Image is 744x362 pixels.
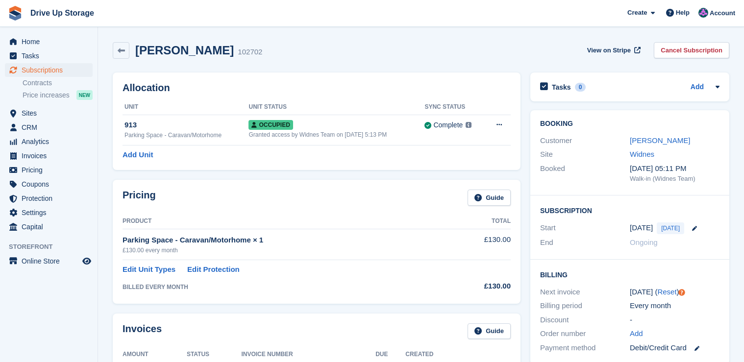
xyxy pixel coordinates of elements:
[238,47,262,58] div: 102702
[22,121,80,134] span: CRM
[23,90,93,100] a: Price increases NEW
[630,342,719,354] div: Debit/Credit Card
[123,99,248,115] th: Unit
[123,235,449,246] div: Parking Space - Caravan/Motorhome × 1
[676,8,690,18] span: Help
[124,131,248,140] div: Parking Space - Caravan/Motorhome
[630,238,658,246] span: Ongoing
[22,163,80,177] span: Pricing
[424,99,484,115] th: Sync Status
[123,214,449,229] th: Product
[540,287,630,298] div: Next invoice
[22,35,80,48] span: Home
[248,120,293,130] span: Occupied
[22,49,80,63] span: Tasks
[22,106,80,120] span: Sites
[540,314,630,326] div: Discount
[540,237,630,248] div: End
[583,42,643,58] a: View on Stripe
[657,222,684,234] span: [DATE]
[654,42,729,58] a: Cancel Subscription
[575,83,586,92] div: 0
[123,149,153,161] a: Add Unit
[26,5,98,21] a: Drive Up Storage
[468,323,511,339] a: Guide
[468,190,511,206] a: Guide
[630,287,719,298] div: [DATE] ( )
[630,300,719,312] div: Every month
[630,150,654,158] a: Widnes
[540,120,719,128] h2: Booking
[22,177,80,191] span: Coupons
[22,135,80,148] span: Analytics
[691,82,704,93] a: Add
[5,135,93,148] a: menu
[540,163,630,184] div: Booked
[5,192,93,205] a: menu
[630,163,719,174] div: [DATE] 05:11 PM
[9,242,98,252] span: Storefront
[630,174,719,184] div: Walk-in (Widnes Team)
[8,6,23,21] img: stora-icon-8386f47178a22dfd0bd8f6a31ec36ba5ce8667c1dd55bd0f319d3a0aa187defe.svg
[5,35,93,48] a: menu
[540,300,630,312] div: Billing period
[5,206,93,219] a: menu
[5,149,93,163] a: menu
[630,328,643,339] a: Add
[187,264,240,275] a: Edit Protection
[540,342,630,354] div: Payment method
[123,190,156,206] h2: Pricing
[248,130,424,139] div: Granted access by Widnes Team on [DATE] 5:13 PM
[449,214,511,229] th: Total
[540,269,719,279] h2: Billing
[540,328,630,339] div: Order number
[123,82,511,94] h2: Allocation
[5,254,93,268] a: menu
[135,44,234,57] h2: [PERSON_NAME]
[627,8,647,18] span: Create
[698,8,708,18] img: Andy
[433,120,463,130] div: Complete
[5,106,93,120] a: menu
[677,288,686,297] div: Tooltip anchor
[23,91,70,100] span: Price increases
[23,78,93,88] a: Contracts
[449,281,511,292] div: £130.00
[630,136,690,145] a: [PERSON_NAME]
[5,220,93,234] a: menu
[466,122,471,128] img: icon-info-grey-7440780725fd019a000dd9b08b2336e03edf1995a4989e88bcd33f0948082b44.svg
[22,254,80,268] span: Online Store
[123,246,449,255] div: £130.00 every month
[22,192,80,205] span: Protection
[124,120,248,131] div: 913
[5,49,93,63] a: menu
[22,206,80,219] span: Settings
[540,135,630,146] div: Customer
[449,229,511,260] td: £130.00
[5,63,93,77] a: menu
[5,163,93,177] a: menu
[540,222,630,234] div: Start
[5,177,93,191] a: menu
[657,288,676,296] a: Reset
[587,46,631,55] span: View on Stripe
[540,149,630,160] div: Site
[248,99,424,115] th: Unit Status
[552,83,571,92] h2: Tasks
[540,205,719,215] h2: Subscription
[710,8,735,18] span: Account
[76,90,93,100] div: NEW
[630,222,653,234] time: 2025-08-20 00:00:00 UTC
[123,323,162,339] h2: Invoices
[22,63,80,77] span: Subscriptions
[123,283,449,291] div: BILLED EVERY MONTH
[22,149,80,163] span: Invoices
[5,121,93,134] a: menu
[81,255,93,267] a: Preview store
[22,220,80,234] span: Capital
[630,314,719,326] div: -
[123,264,175,275] a: Edit Unit Types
